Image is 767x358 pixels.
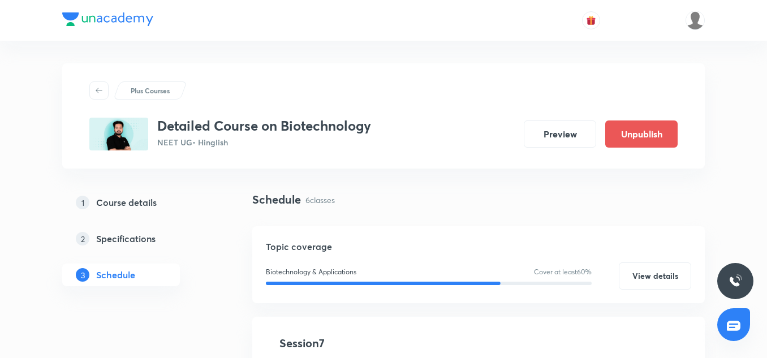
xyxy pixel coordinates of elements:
[266,240,691,253] h5: Topic coverage
[534,267,592,277] p: Cover at least 60 %
[157,136,371,148] p: NEET UG • Hinglish
[686,11,705,30] img: Arpit Srivastava
[524,120,596,148] button: Preview
[266,267,356,277] p: Biotechnology & Applications
[96,196,157,209] h5: Course details
[62,12,153,26] img: Company Logo
[131,85,170,96] p: Plus Courses
[157,118,371,134] h3: Detailed Course on Biotechnology
[582,11,600,29] button: avatar
[605,120,678,148] button: Unpublish
[89,118,148,150] img: 585CCAF6-0807-4F65-A9E5-33AC344DB186_plus.png
[96,232,156,245] h5: Specifications
[76,196,89,209] p: 1
[586,15,596,25] img: avatar
[62,12,153,29] a: Company Logo
[252,191,301,208] h4: Schedule
[76,232,89,245] p: 2
[96,268,135,282] h5: Schedule
[279,335,486,352] h4: Session 7
[76,268,89,282] p: 3
[729,274,742,288] img: ttu
[62,191,216,214] a: 1Course details
[619,262,691,290] button: View details
[305,194,335,206] p: 6 classes
[62,227,216,250] a: 2Specifications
